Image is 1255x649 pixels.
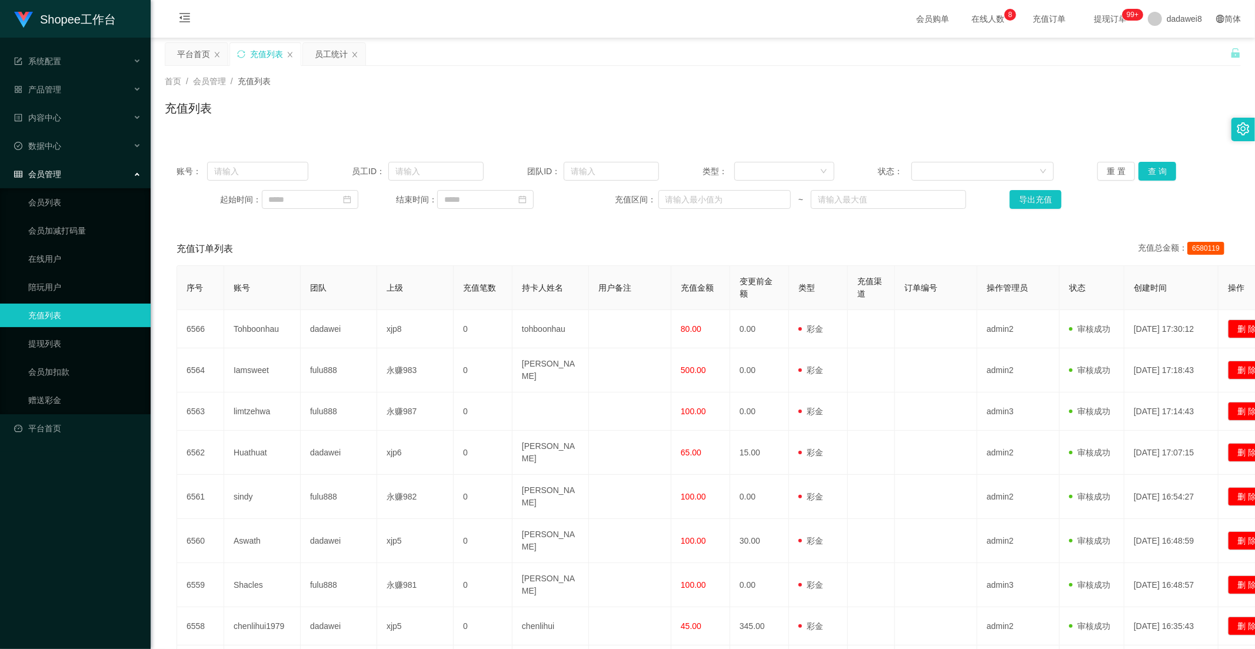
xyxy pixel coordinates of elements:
td: xjp5 [377,607,454,645]
span: 订单编号 [904,283,937,292]
span: 彩金 [798,492,823,501]
span: 变更前金额 [740,277,773,298]
a: 图标: dashboard平台首页 [14,417,141,440]
span: 类型： [703,165,734,178]
span: 数据中心 [14,141,61,151]
span: 会员管理 [14,169,61,179]
td: [DATE] 17:07:15 [1124,431,1219,475]
i: 图标: menu-fold [165,1,205,38]
a: Shopee工作台 [14,14,116,24]
td: admin2 [977,607,1060,645]
td: [DATE] 16:48:59 [1124,519,1219,563]
span: 充值金额 [681,283,714,292]
div: 充值列表 [250,43,283,65]
td: 0 [454,310,512,348]
td: 永赚982 [377,475,454,519]
td: 0 [454,431,512,475]
span: 彩金 [798,407,823,416]
td: Huathuat [224,431,301,475]
span: 80.00 [681,324,701,334]
td: 0 [454,348,512,392]
td: xjp6 [377,431,454,475]
div: 平台首页 [177,43,210,65]
div: 充值总金额： [1138,242,1229,256]
span: 创建时间 [1134,283,1167,292]
i: 图标: setting [1237,122,1250,135]
td: [DATE] 16:48:57 [1124,563,1219,607]
span: 审核成功 [1069,324,1110,334]
span: 审核成功 [1069,536,1110,545]
td: [DATE] 16:54:27 [1124,475,1219,519]
button: 导出充值 [1010,190,1061,209]
td: Tohboonhau [224,310,301,348]
span: 员工ID： [352,165,388,178]
td: 345.00 [730,607,789,645]
td: [PERSON_NAME] [512,563,589,607]
td: [DATE] 17:14:43 [1124,392,1219,431]
span: 提现订单 [1088,15,1133,23]
td: [DATE] 17:30:12 [1124,310,1219,348]
input: 请输入最小值为 [658,190,791,209]
i: 图标: close [287,51,294,58]
a: 会员列表 [28,191,141,214]
span: 团队 [310,283,327,292]
button: 重 置 [1097,162,1135,181]
span: 充值订单 [1027,15,1071,23]
td: [DATE] 17:18:43 [1124,348,1219,392]
input: 请输入 [207,162,308,181]
span: 充值笔数 [463,283,496,292]
td: 0.00 [730,475,789,519]
td: limtzehwa [224,392,301,431]
a: 在线用户 [28,247,141,271]
a: 赠送彩金 [28,388,141,412]
i: 图标: unlock [1230,48,1241,58]
input: 请输入 [388,162,484,181]
td: 6558 [177,607,224,645]
td: 6560 [177,519,224,563]
span: 状态 [1069,283,1086,292]
a: 陪玩用户 [28,275,141,299]
i: 图标: down [1040,168,1047,176]
td: admin3 [977,563,1060,607]
td: 0.00 [730,310,789,348]
td: fulu888 [301,563,377,607]
td: [PERSON_NAME] [512,519,589,563]
td: Aswath [224,519,301,563]
td: fulu888 [301,475,377,519]
span: 账号： [177,165,207,178]
img: logo.9652507e.png [14,12,33,28]
span: 彩金 [798,536,823,545]
td: 0 [454,519,512,563]
span: 账号 [234,283,250,292]
i: 图标: table [14,170,22,178]
td: [PERSON_NAME] [512,475,589,519]
button: 查 询 [1139,162,1176,181]
td: Shacles [224,563,301,607]
td: [DATE] 16:35:43 [1124,607,1219,645]
td: 6561 [177,475,224,519]
td: 0 [454,563,512,607]
i: 图标: calendar [343,195,351,204]
i: 图标: form [14,57,22,65]
span: ~ [791,194,811,206]
td: admin2 [977,431,1060,475]
span: 审核成功 [1069,448,1110,457]
span: 团队ID： [527,165,564,178]
a: 会员加扣款 [28,360,141,384]
span: 6580119 [1187,242,1224,255]
span: 持卡人姓名 [522,283,563,292]
td: 永赚987 [377,392,454,431]
td: chenlihui [512,607,589,645]
td: admin2 [977,348,1060,392]
span: 用户备注 [598,283,631,292]
div: 员工统计 [315,43,348,65]
span: 45.00 [681,621,701,631]
span: 审核成功 [1069,621,1110,631]
td: 0 [454,392,512,431]
span: 500.00 [681,365,706,375]
span: 65.00 [681,448,701,457]
span: 结束时间： [396,194,437,206]
td: 15.00 [730,431,789,475]
span: 操作管理员 [987,283,1028,292]
h1: Shopee工作台 [40,1,116,38]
